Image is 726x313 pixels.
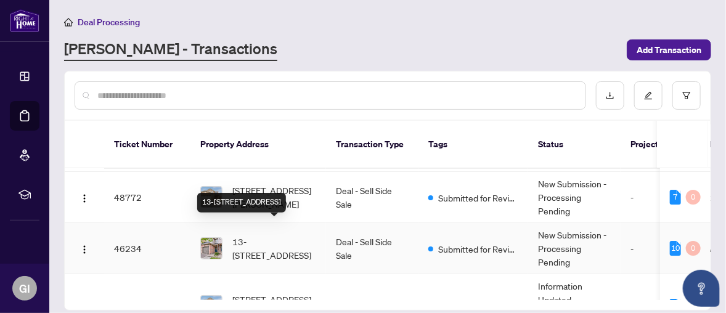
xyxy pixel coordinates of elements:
[10,9,39,32] img: logo
[104,121,190,169] th: Ticket Number
[104,172,190,223] td: 48772
[326,172,418,223] td: Deal - Sell Side Sale
[438,191,518,205] span: Submitted for Review
[637,40,701,60] span: Add Transaction
[19,280,30,297] span: GI
[190,121,326,169] th: Property Address
[621,172,695,223] td: -
[80,245,89,254] img: Logo
[672,81,701,110] button: filter
[64,18,73,26] span: home
[201,187,222,208] img: thumbnail-img
[528,223,621,274] td: New Submission - Processing Pending
[438,242,518,256] span: Submitted for Review
[418,121,528,169] th: Tags
[80,193,89,203] img: Logo
[606,91,614,100] span: download
[670,241,681,256] div: 10
[528,172,621,223] td: New Submission - Processing Pending
[627,39,711,60] button: Add Transaction
[686,241,701,256] div: 0
[197,193,286,213] div: 13-[STREET_ADDRESS]
[621,121,695,169] th: Project Name
[686,190,701,205] div: 0
[670,190,681,205] div: 7
[682,91,691,100] span: filter
[78,17,140,28] span: Deal Processing
[232,184,316,211] span: [STREET_ADDRESS][PERSON_NAME]
[75,187,94,207] button: Logo
[104,223,190,274] td: 46234
[75,238,94,258] button: Logo
[64,39,277,61] a: [PERSON_NAME] - Transactions
[596,81,624,110] button: download
[326,223,418,274] td: Deal - Sell Side Sale
[644,91,653,100] span: edit
[621,223,695,274] td: -
[232,235,316,262] span: 13-[STREET_ADDRESS]
[634,81,663,110] button: edit
[326,121,418,169] th: Transaction Type
[683,270,720,307] button: Open asap
[528,121,621,169] th: Status
[201,238,222,259] img: thumbnail-img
